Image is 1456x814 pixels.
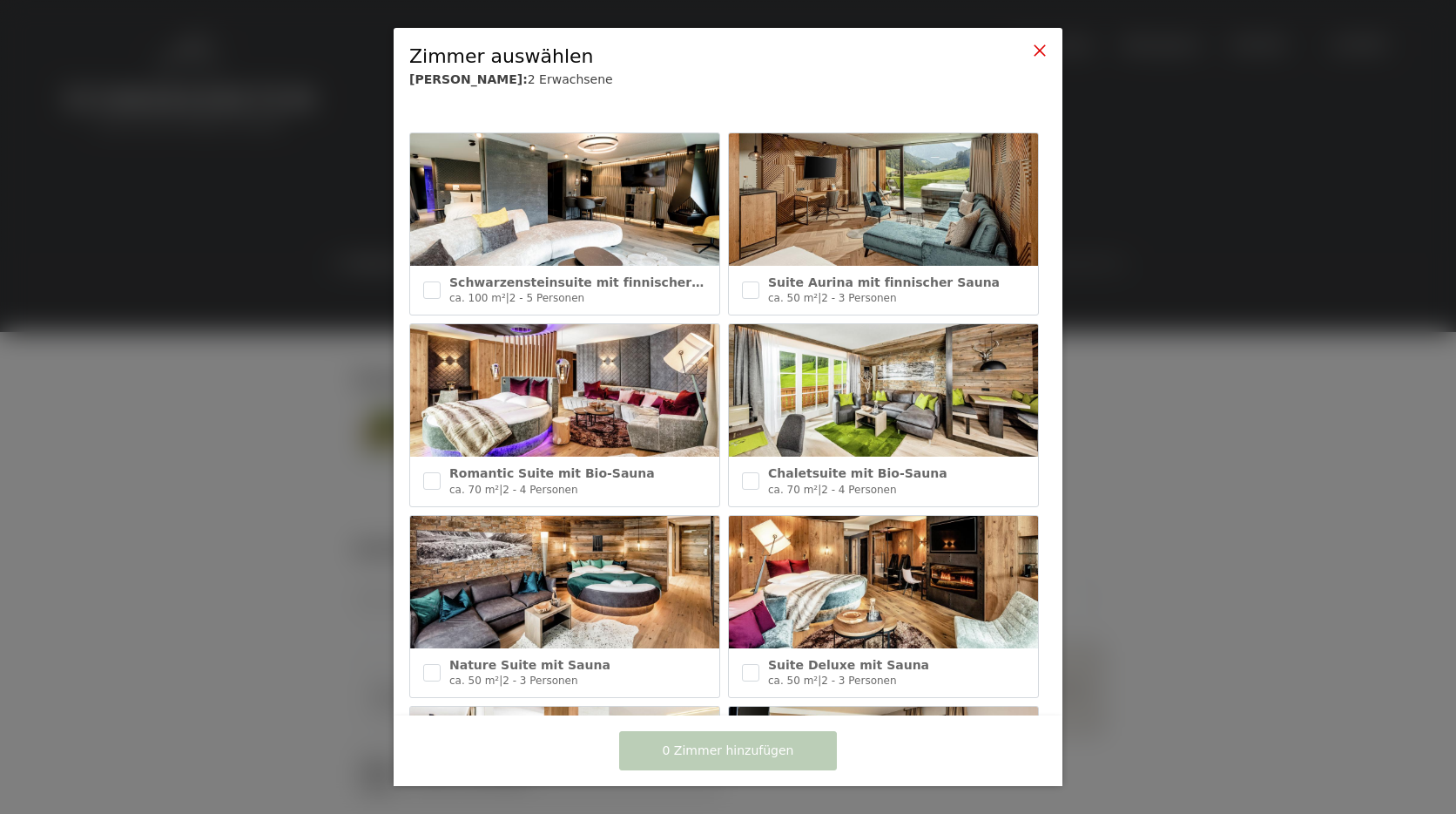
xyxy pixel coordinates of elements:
img: Suite Deluxe mit Sauna [729,516,1038,648]
span: | [818,484,821,496]
img: Suite Aurina mit finnischer Sauna [729,133,1038,266]
span: Suite Deluxe mit Sauna [768,658,929,672]
span: 2 Erwachsene [528,72,613,86]
span: ca. 50 m² [768,675,818,687]
span: 2 - 3 Personen [502,675,577,687]
span: Romantic Suite mit Bio-Sauna [449,466,655,480]
span: 2 - 3 Personen [821,292,896,304]
span: | [818,675,821,687]
div: Zimmer auswählen [409,44,993,71]
span: 2 - 4 Personen [821,484,896,496]
span: ca. 50 m² [449,675,499,687]
span: | [499,484,502,496]
span: Nature Suite mit Sauna [449,658,610,672]
span: Suite Aurina mit finnischer Sauna [768,275,1000,289]
span: ca. 70 m² [768,484,818,496]
b: [PERSON_NAME]: [409,72,528,86]
span: 2 - 5 Personen [509,292,584,304]
span: | [818,292,821,304]
img: Romantic Suite mit Bio-Sauna [410,324,719,457]
img: Nature Suite mit Sauna [410,516,719,648]
img: Schwarzensteinsuite mit finnischer Sauna [410,133,719,266]
span: ca. 100 m² [449,292,506,304]
span: 2 - 3 Personen [821,675,896,687]
span: | [506,292,509,304]
img: Chaletsuite mit Bio-Sauna [729,324,1038,457]
span: 2 - 4 Personen [502,484,577,496]
span: ca. 70 m² [449,484,499,496]
span: Chaletsuite mit Bio-Sauna [768,466,947,480]
span: | [499,675,502,687]
span: Schwarzensteinsuite mit finnischer Sauna [449,275,738,289]
span: ca. 50 m² [768,292,818,304]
